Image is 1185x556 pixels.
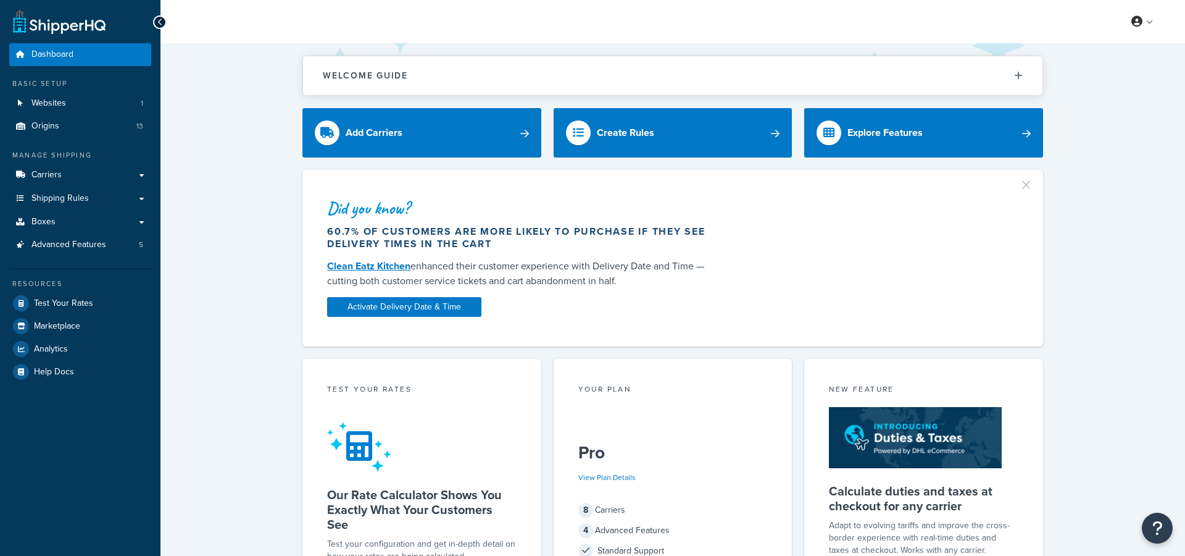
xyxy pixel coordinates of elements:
[139,240,143,250] span: 5
[9,187,151,210] a: Shipping Rules
[9,164,151,187] a: Carriers
[578,523,593,538] span: 4
[141,98,143,109] span: 1
[578,384,768,398] div: Your Plan
[9,315,151,337] a: Marketplace
[34,298,93,309] span: Test Your Rates
[34,367,74,377] span: Help Docs
[31,193,89,204] span: Shipping Rules
[327,259,410,273] a: Clean Eatz Kitchen
[31,121,59,132] span: Origins
[847,124,923,141] div: Explore Features
[31,49,73,60] span: Dashboard
[9,115,151,138] li: Origins
[327,487,517,532] h5: Our Rate Calculator Shows You Exactly What Your Customers See
[9,338,151,360] a: Analytics
[829,484,1018,513] h5: Calculate duties and taxes at checkout for any carrier
[327,259,717,289] div: enhanced their customer experience with Delivery Date and Time — cutting both customer service ti...
[31,217,56,227] span: Boxes
[346,124,402,141] div: Add Carriers
[9,292,151,314] a: Test Your Rates
[34,344,68,355] span: Analytics
[1142,513,1173,544] button: Open Resource Center
[578,443,768,463] h5: Pro
[9,234,151,256] li: Advanced Features
[578,503,593,518] span: 8
[9,43,151,66] a: Dashboard
[31,98,66,109] span: Websites
[9,115,151,138] a: Origins13
[804,108,1043,158] a: Explore Features
[578,522,768,539] div: Advanced Features
[829,384,1018,398] div: New Feature
[578,472,636,483] a: View Plan Details
[31,240,106,250] span: Advanced Features
[9,92,151,115] a: Websites1
[597,124,654,141] div: Create Rules
[9,150,151,161] div: Manage Shipping
[9,234,151,256] a: Advanced Features5
[327,200,717,217] div: Did you know?
[9,92,151,115] li: Websites
[34,321,80,332] span: Marketplace
[136,121,143,132] span: 13
[9,78,151,89] div: Basic Setup
[9,361,151,383] a: Help Docs
[303,56,1042,95] button: Welcome Guide
[302,108,541,158] a: Add Carriers
[9,279,151,289] div: Resources
[9,211,151,234] a: Boxes
[554,108,792,158] a: Create Rules
[327,225,717,250] div: 60.7% of customers are more likely to purchase if they see delivery times in the cart
[327,384,517,398] div: Test your rates
[31,170,62,180] span: Carriers
[323,71,408,80] h2: Welcome Guide
[327,297,481,317] a: Activate Delivery Date & Time
[578,502,768,519] div: Carriers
